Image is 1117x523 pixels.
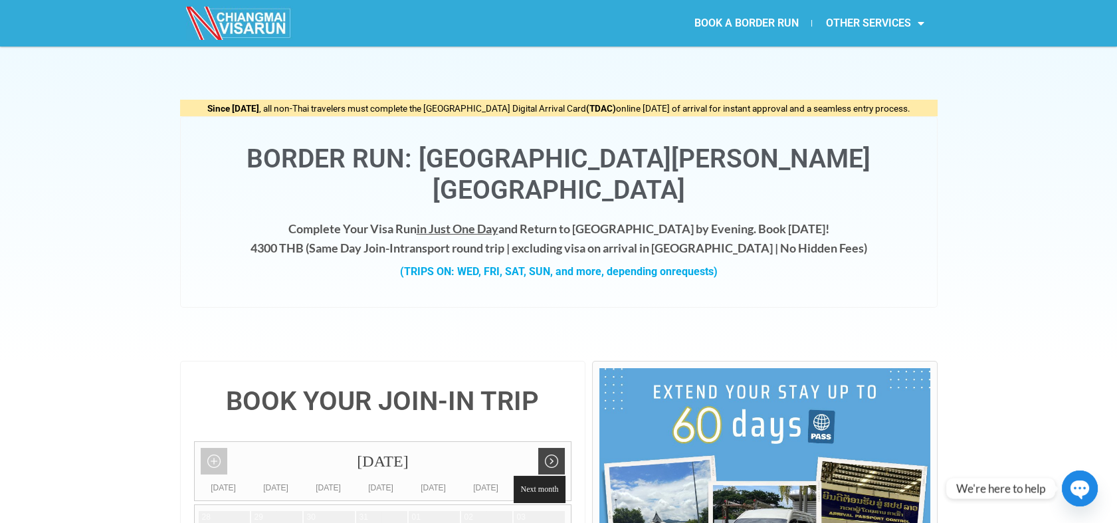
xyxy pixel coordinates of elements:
[512,481,565,494] div: [DATE]
[680,8,811,39] a: BOOK A BORDER RUN
[586,103,616,114] strong: (TDAC)
[197,481,250,494] div: [DATE]
[307,512,316,523] div: 30
[514,476,565,502] span: Next month
[672,265,718,278] span: requests)
[407,481,460,494] div: [DATE]
[302,481,355,494] div: [DATE]
[355,481,407,494] div: [DATE]
[417,221,498,236] span: in Just One Day
[202,512,211,523] div: 28
[400,265,718,278] strong: (TRIPS ON: WED, FRI, SAT, SUN, and more, depending on
[309,241,400,255] strong: Same Day Join-In
[194,219,924,258] h4: Complete Your Visa Run and Return to [GEOGRAPHIC_DATA] by Evening. Book [DATE]! 4300 THB ( transp...
[207,103,910,114] span: , all non-Thai travelers must complete the [GEOGRAPHIC_DATA] Digital Arrival Card online [DATE] o...
[194,144,924,206] h1: Border Run: [GEOGRAPHIC_DATA][PERSON_NAME][GEOGRAPHIC_DATA]
[207,103,259,114] strong: Since [DATE]
[460,481,512,494] div: [DATE]
[812,8,937,39] a: OTHER SERVICES
[194,388,572,415] h4: BOOK YOUR JOIN-IN TRIP
[412,512,421,523] div: 01
[558,8,937,39] nav: Menu
[195,442,571,481] div: [DATE]
[538,448,565,474] a: Next month
[517,512,526,523] div: 03
[254,512,263,523] div: 29
[359,512,368,523] div: 31
[464,512,473,523] div: 02
[250,481,302,494] div: [DATE]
